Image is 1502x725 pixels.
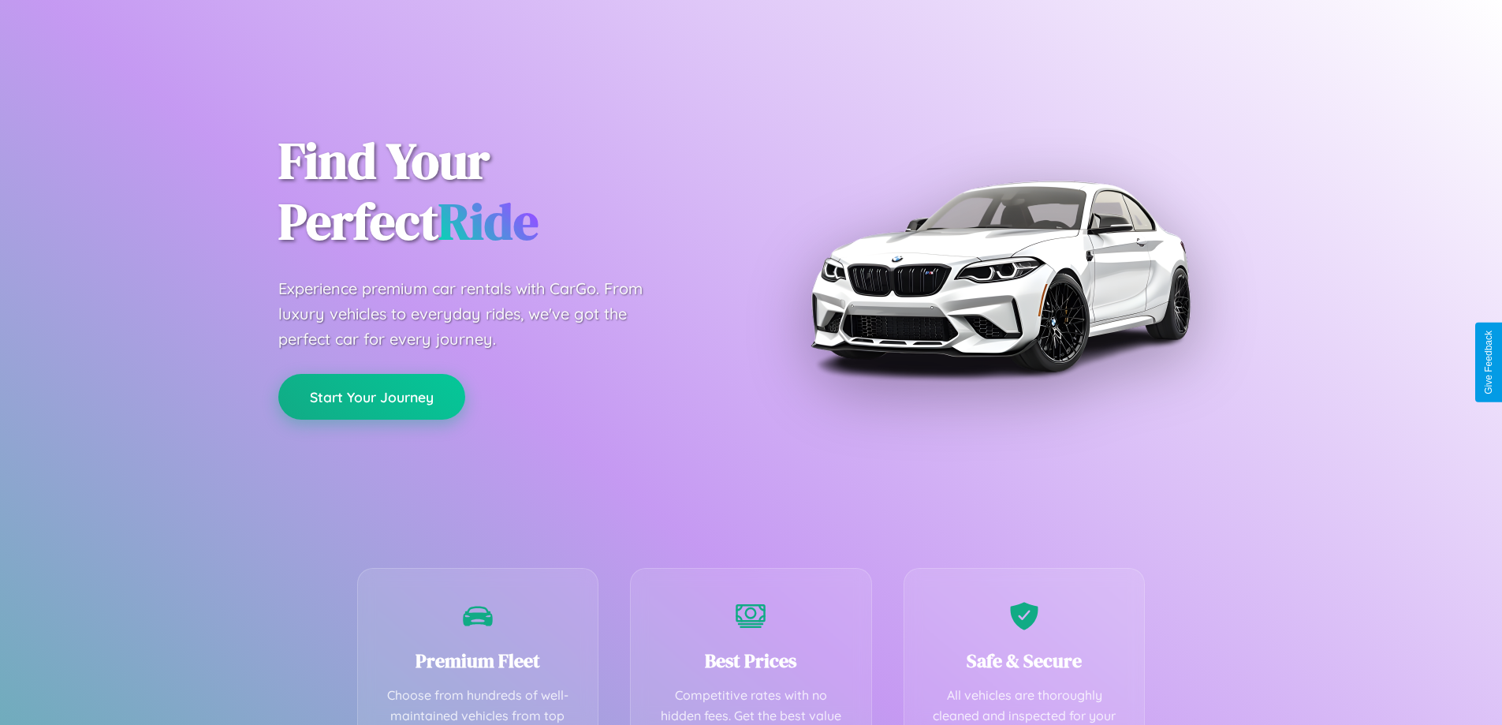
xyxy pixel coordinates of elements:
span: Ride [438,187,539,256]
p: Experience premium car rentals with CarGo. From luxury vehicles to everyday rides, we've got the ... [278,276,673,352]
div: Give Feedback [1483,331,1494,394]
h1: Find Your Perfect [278,131,728,252]
img: Premium BMW car rental vehicle [803,79,1197,473]
button: Start Your Journey [278,374,465,420]
h3: Best Prices [654,648,848,674]
h3: Safe & Secure [928,648,1121,674]
h3: Premium Fleet [382,648,575,674]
